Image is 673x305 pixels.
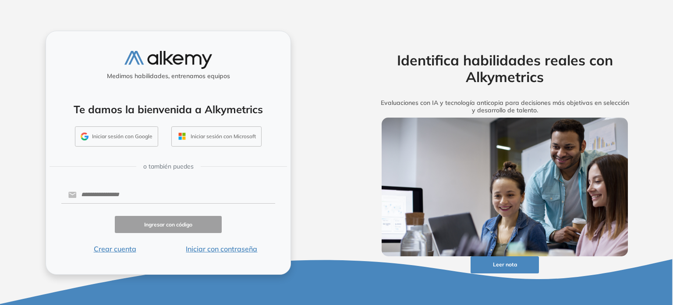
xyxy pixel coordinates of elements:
[57,103,279,116] h4: Te damos la bienvenida a Alkymetrics
[50,72,287,80] h5: Medimos habilidades, entrenamos equipos
[61,244,168,254] button: Crear cuenta
[368,52,641,86] h2: Identifica habilidades reales con Alkymetrics
[75,126,158,147] button: Iniciar sesión con Google
[516,204,673,305] div: Widget de chat
[177,131,187,141] img: OUTLOOK_ICON
[115,216,222,233] button: Ingresar con código
[471,256,539,273] button: Leer nota
[382,118,628,256] img: img-more-info
[368,99,641,114] h5: Evaluaciones con IA y tecnología anticopia para decisiones más objetivas en selección y desarroll...
[143,162,194,171] span: o también puedes
[171,126,262,147] button: Iniciar sesión con Microsoft
[168,244,275,254] button: Iniciar con contraseña
[124,51,212,69] img: logo-alkemy
[516,204,673,305] iframe: Chat Widget
[81,133,89,140] img: GMAIL_ICON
